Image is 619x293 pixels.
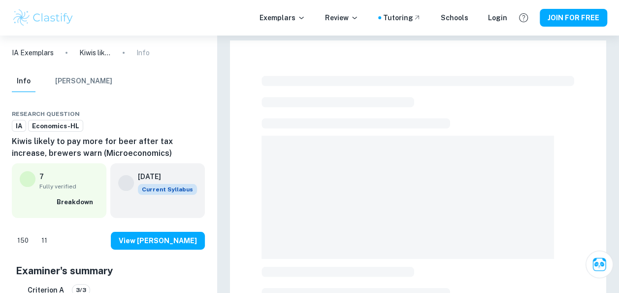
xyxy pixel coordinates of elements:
a: Login [488,12,507,23]
p: Exemplars [260,12,305,23]
h6: Kiwis likely to pay more for beer after tax increase, brewers warn (Microeconomics) [12,136,205,159]
h6: [DATE] [138,171,189,182]
button: JOIN FOR FREE [540,9,607,27]
div: Report issue [197,108,205,120]
button: Help and Feedback [515,9,532,26]
a: Economics-HL [28,120,83,132]
span: IA [12,121,26,131]
button: View [PERSON_NAME] [111,232,205,250]
span: Fully verified [39,182,98,191]
span: Economics-HL [29,121,83,131]
button: Info [12,71,35,92]
div: Share [167,108,175,120]
span: 11 [36,236,53,246]
img: Clastify logo [12,8,74,28]
div: Bookmark [187,108,195,120]
a: IA Exemplars [12,47,54,58]
span: Research question [12,110,80,118]
a: IA [12,120,26,132]
div: Like [12,233,34,249]
p: Review [325,12,358,23]
span: 150 [12,236,34,246]
a: Tutoring [383,12,421,23]
div: Dislike [36,233,53,249]
span: Current Syllabus [138,184,197,195]
h5: Examiner's summary [16,263,201,278]
button: Breakdown [54,195,98,210]
button: [PERSON_NAME] [55,71,112,92]
div: This exemplar is based on the current syllabus. Feel free to refer to it for inspiration/ideas wh... [138,184,197,195]
p: Kiwis likely to pay more for beer after tax increase, brewers warn (Microeconomics) [79,47,111,58]
div: Download [177,108,185,120]
p: Info [136,47,150,58]
a: Schools [441,12,468,23]
p: 7 [39,171,44,182]
button: Ask Clai [586,251,613,278]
